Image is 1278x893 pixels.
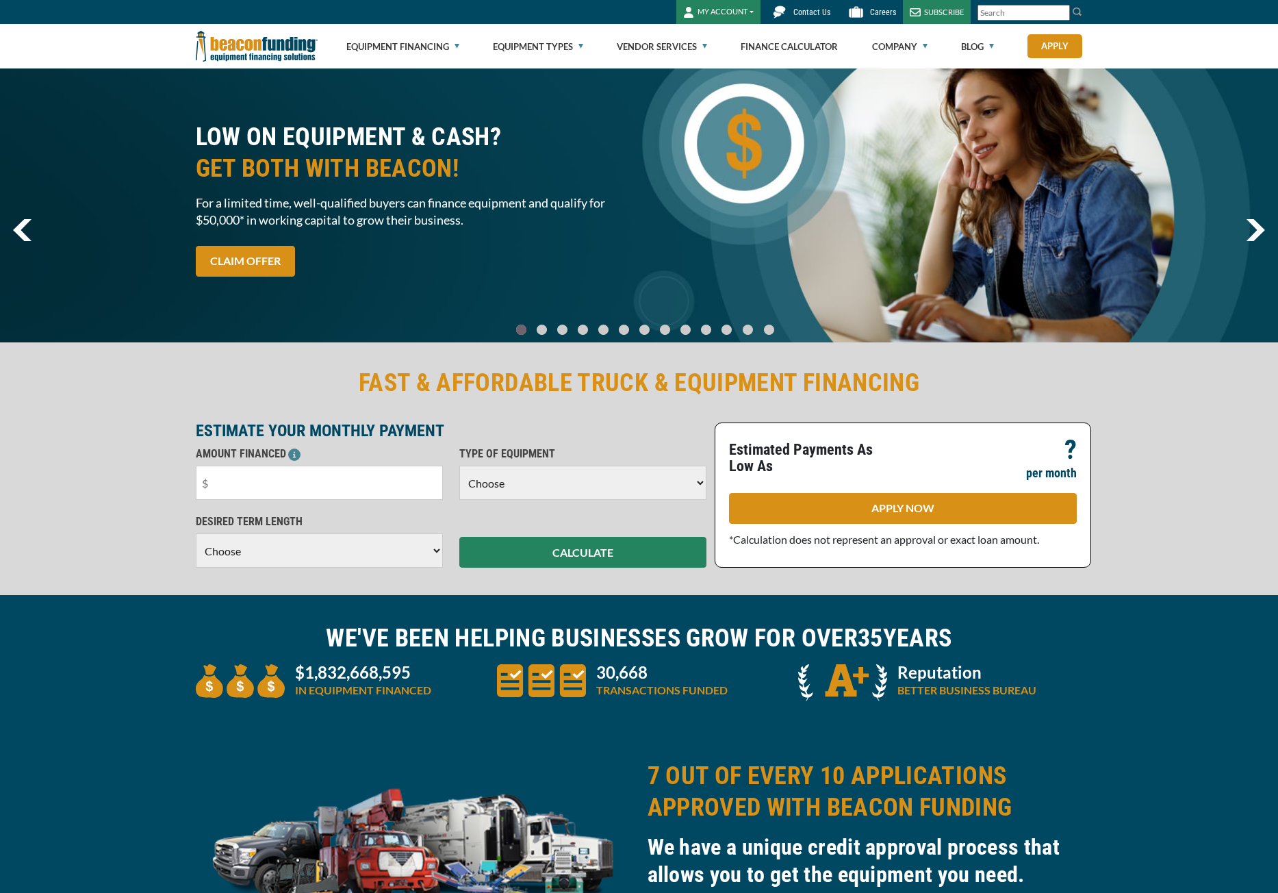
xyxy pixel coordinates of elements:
a: Apply [1027,34,1082,58]
p: ? [1064,442,1077,458]
a: Go To Slide 4 [595,324,611,336]
p: Reputation [897,664,1036,681]
p: BETTER BUSINESS BUREAU [897,682,1036,699]
a: next [1246,219,1265,241]
a: Blog [961,25,994,68]
h2: FAST & AFFORDABLE TRUCK & EQUIPMENT FINANCING [196,367,1083,399]
a: previous [13,219,31,241]
span: For a limited time, well-qualified buyers can finance equipment and qualify for $50,000* in worki... [196,194,631,229]
p: per month [1026,465,1077,481]
p: ESTIMATE YOUR MONTHLY PAYMENT [196,423,706,439]
p: Estimated Payments As Low As [729,442,895,475]
h2: 7 OUT OF EVERY 10 APPLICATIONS APPROVED WITH BEACON FUNDING [648,760,1083,823]
img: Beacon Funding Corporation logo [196,24,318,68]
a: Clear search text [1056,8,1066,18]
p: IN EQUIPMENT FINANCED [295,682,431,699]
h3: We have a unique credit approval process that allows you to get the equipment you need. [648,833,1083,888]
h2: LOW ON EQUIPMENT & CASH? [196,121,631,184]
span: GET BOTH WITH BEACON! [196,153,631,184]
p: TYPE OF EQUIPMENT [459,446,706,462]
a: Go To Slide 9 [698,324,714,336]
a: Equipment Types [493,25,583,68]
h2: WE'VE BEEN HELPING BUSINESSES GROW FOR OVER YEARS [196,622,1083,654]
img: three document icons to convery large amount of transactions funded [497,664,586,697]
img: A + icon [798,664,887,701]
a: equipment collage [196,848,631,861]
a: Company [872,25,928,68]
p: AMOUNT FINANCED [196,446,443,462]
img: Search [1072,6,1083,17]
input: $ [196,466,443,500]
a: Go To Slide 3 [574,324,591,336]
a: Go To Slide 1 [533,324,550,336]
p: DESIRED TERM LENGTH [196,514,443,530]
a: Vendor Services [617,25,707,68]
button: CALCULATE [459,537,706,568]
span: Careers [870,8,896,17]
a: Go To Slide 11 [739,324,756,336]
span: Contact Us [793,8,830,17]
span: *Calculation does not represent an approval or exact loan amount. [729,533,1039,546]
a: Go To Slide 0 [513,324,529,336]
img: three money bags to convey large amount of equipment financed [196,664,285,698]
img: Right Navigator [1246,219,1265,241]
span: 35 [858,624,883,653]
a: Go To Slide 6 [636,324,652,336]
input: Search [977,5,1070,21]
p: 30,668 [596,664,728,681]
p: $1,832,668,595 [295,664,431,681]
a: Go To Slide 2 [554,324,570,336]
p: TRANSACTIONS FUNDED [596,682,728,699]
a: APPLY NOW [729,493,1077,524]
a: Go To Slide 5 [615,324,632,336]
a: Finance Calculator [741,25,838,68]
a: Go To Slide 10 [718,324,735,336]
a: CLAIM OFFER [196,246,295,277]
a: Go To Slide 7 [656,324,673,336]
img: Left Navigator [13,219,31,241]
a: Go To Slide 8 [677,324,693,336]
a: Go To Slide 12 [761,324,778,336]
a: Equipment Financing [346,25,459,68]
